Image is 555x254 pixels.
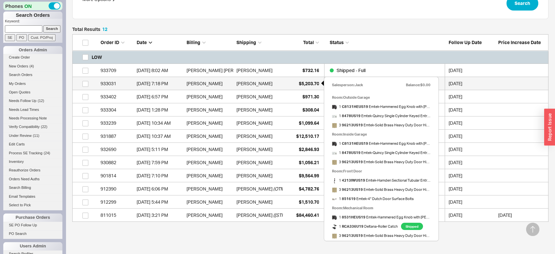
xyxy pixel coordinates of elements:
[273,182,297,195] span: ( OTM 5001 )
[3,167,62,174] a: Reauthorize Orders
[72,156,548,169] a: 930882[DATE] 7:59 PM[PERSON_NAME][PERSON_NAME]$1,056.21Shipped - Full [DATE]
[299,146,319,152] span: $2,846.93
[137,130,183,143] div: 8/8/25 10:37 AM
[286,39,319,46] div: Total
[236,39,283,46] div: Shipping
[332,176,431,185] a: 1 4213IWUS19 Emtek-Hamden Sectional Tubular Entry Set with Interior Knob
[30,64,34,68] span: ( 4 )
[100,130,133,143] div: 931887
[187,169,233,182] div: [PERSON_NAME]
[236,182,273,195] div: [PERSON_NAME]
[137,39,183,46] div: Date
[100,64,133,77] div: 933709
[332,203,431,213] div: Room: Mechanical Room
[342,178,365,183] b: 4213IWUS19
[3,89,62,96] a: Open Quotes
[187,90,233,103] div: [PERSON_NAME]
[137,195,183,209] div: 5/6/25 5:44 PM
[187,182,233,195] div: [PERSON_NAME]
[72,195,548,209] a: 912299[DATE] 5:44 PM[PERSON_NAME][PERSON_NAME]$1,510.70Shipped - Partial [DATE]
[299,120,319,126] span: $1,099.64
[448,77,495,90] div: 08/14/2025
[448,195,495,209] div: 08/18/2025
[9,99,36,103] span: Needs Follow Up
[332,141,337,146] img: rvp1mmxhvh-2024-02-26T201547Z-8131HEUS19_EM_KO_kuoitz
[187,39,200,45] span: Billing
[236,195,273,209] div: [PERSON_NAME]
[332,148,431,157] a: 1 8478US19 Emtek-Quincy Single Cylinder Keyed Entry Deadbolt
[72,209,548,222] a: 811015[DATE] 3:21 PM[PERSON_NAME][PERSON_NAME]([STREET_ADDRESS])$84,460.41Shipped - Partial [DATE...
[137,64,183,77] div: 8/13/25 8:02 AM
[332,240,431,249] div: Room: Powder Room
[299,160,319,165] span: $1,056.21
[299,81,319,86] span: $5,203.70
[332,123,337,128] img: AADSS1232226_dw61g2
[3,158,62,165] a: Inventory
[72,51,548,222] div: grid
[342,224,364,229] b: RCA336U19
[336,67,365,73] span: Shipped - Full
[5,34,15,41] input: SE
[448,90,495,103] div: 08/12/2025
[332,160,337,165] img: AADSS1232226_dw61g2
[332,224,337,229] img: rca336u19_v41bqe
[332,185,431,194] a: 3 96213US19 Emtek-Solid Brass Heavy Duty Door Hinges (Pair) - 3 1/2”
[406,80,431,89] div: Balance: $0.00
[342,196,356,201] b: 851619
[236,64,273,77] div: [PERSON_NAME]
[448,103,495,116] div: 08/11/2025
[332,222,398,231] a: 1 RCA336U19 Deltana-Roller Catch
[100,39,133,46] div: Order ID
[302,67,319,73] span: $732.16
[236,77,273,90] div: [PERSON_NAME]
[332,151,337,156] img: emt8478us26_jskfoc
[332,197,337,202] img: 7pmkm6lfwd-2024-02-28T144117Z-851615_EM_KO_aseust
[448,169,495,182] div: 08/05/2025
[3,132,62,139] a: Under Review(11)
[28,34,55,41] input: Cust. PO/Proj
[342,141,368,146] b: C8131HEUS19
[92,51,102,64] h5: LOW
[187,195,233,209] div: [PERSON_NAME]
[342,104,368,109] b: C8131HEUS19
[3,230,62,237] a: PO Search
[401,223,423,230] span: Shipped
[332,234,337,239] img: AADSS1232226_dw61g2
[332,105,337,110] img: rvp1mmxhvh-2024-02-26T201547Z-8131HEUS19_EM_KO_kuoitz
[3,80,62,87] a: My Orders
[137,169,183,182] div: 7/16/25 7:10 PM
[100,143,133,156] div: 932690
[3,202,62,209] a: Select to Pick
[236,90,273,103] div: [PERSON_NAME]
[299,186,319,191] span: $4,782.76
[332,188,337,192] img: AADSS1232226_dw61g2
[137,77,183,90] div: 8/11/25 7:18 PM
[332,178,337,183] img: Hamden_Sectional_Tubular_Entry_Set_US19_OS_mpiqik
[72,182,548,195] a: 912390[DATE] 6:06 PM[PERSON_NAME][PERSON_NAME](OTM 5001)$4,782.76Shipped - Partial [DATE]
[296,133,319,139] span: $12,510.17
[236,116,273,130] div: [PERSON_NAME]
[41,125,48,129] span: ( 22 )
[187,130,233,143] div: [PERSON_NAME]
[187,156,233,169] div: [PERSON_NAME]
[236,39,256,45] span: Shipping
[302,94,319,99] span: $971.30
[187,143,233,156] div: [PERSON_NAME]
[137,103,183,116] div: 8/11/25 1:28 PM
[33,134,39,138] span: ( 11 )
[329,39,344,45] span: Status
[448,64,495,77] div: 08/13/2025
[236,169,273,182] div: [PERSON_NAME]
[342,114,361,118] b: 8478US19
[5,19,62,25] p: Keyword:
[299,199,319,205] span: $1,510.70
[72,169,548,182] a: 901814[DATE] 7:10 PM[PERSON_NAME][PERSON_NAME]$9,564.99Processing [DATE]
[187,103,233,116] div: [PERSON_NAME]
[3,141,62,148] a: Edit Carts
[342,215,366,219] b: 8531HEUS19
[448,156,495,169] div: 08/18/2025
[448,116,495,130] div: 08/14/2025
[3,106,62,113] a: Needs Lead Times
[137,39,147,45] span: Date
[332,231,431,240] a: 3 96213US19 Emtek-Solid Brass Heavy Duty Door Hinges (Pair) - 3 1/2”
